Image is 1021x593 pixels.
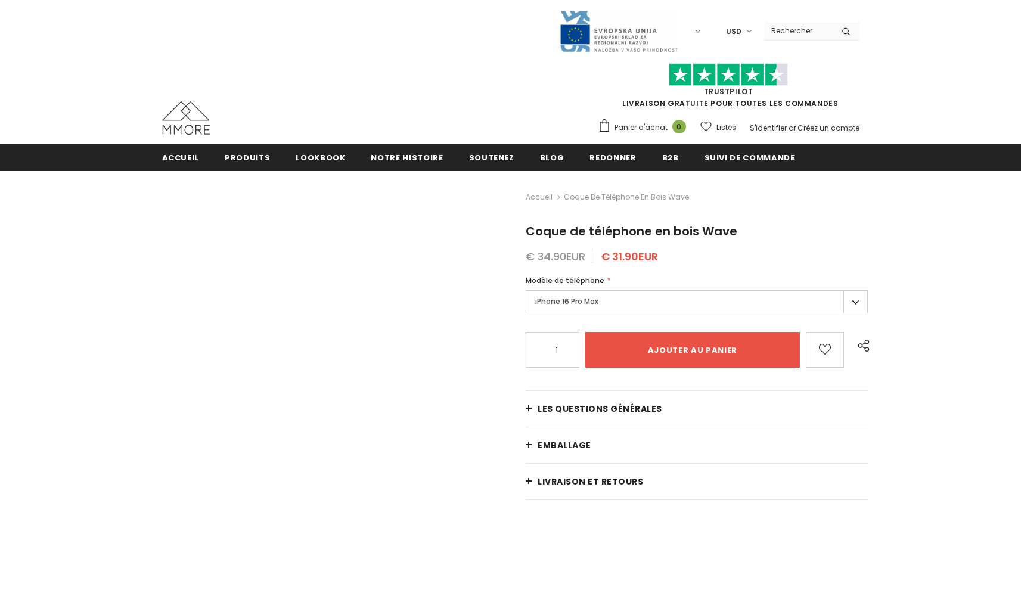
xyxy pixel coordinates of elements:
span: EMBALLAGE [538,439,591,451]
span: Notre histoire [371,152,443,163]
span: Panier d'achat [615,122,668,133]
a: Panier d'achat 0 [598,119,692,136]
a: B2B [662,144,679,170]
label: iPhone 16 Pro Max [526,290,868,313]
span: Modèle de téléphone [526,275,604,285]
img: Javni Razpis [559,10,678,53]
a: Suivi de commande [705,144,795,170]
span: Coque de téléphone en bois Wave [564,190,689,204]
a: Listes [700,117,736,138]
span: LIVRAISON GRATUITE POUR TOUTES LES COMMANDES [598,69,859,108]
span: Suivi de commande [705,152,795,163]
span: Lookbook [296,152,345,163]
span: or [789,123,796,133]
span: Redonner [589,152,636,163]
span: B2B [662,152,679,163]
span: € 34.90EUR [526,249,585,264]
span: Blog [540,152,564,163]
a: Produits [225,144,270,170]
a: Accueil [162,144,200,170]
a: Blog [540,144,564,170]
a: Les questions générales [526,391,868,427]
input: Ajouter au panier [585,332,799,368]
a: Livraison et retours [526,464,868,499]
span: € 31.90EUR [601,249,658,264]
a: TrustPilot [704,86,753,97]
span: Les questions générales [538,403,662,415]
a: soutenez [469,144,514,170]
a: Notre histoire [371,144,443,170]
img: Faites confiance aux étoiles pilotes [669,63,788,86]
span: Produits [225,152,270,163]
a: Javni Razpis [559,26,678,36]
a: S'identifier [750,123,787,133]
span: USD [726,26,741,38]
a: Accueil [526,190,553,204]
span: Accueil [162,152,200,163]
img: Cas MMORE [162,101,210,135]
span: Coque de téléphone en bois Wave [526,223,737,240]
span: 0 [672,120,686,133]
span: Listes [716,122,736,133]
a: EMBALLAGE [526,427,868,463]
span: Livraison et retours [538,476,643,488]
a: Créez un compte [797,123,859,133]
a: Redonner [589,144,636,170]
a: Lookbook [296,144,345,170]
input: Search Site [764,22,833,39]
span: soutenez [469,152,514,163]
